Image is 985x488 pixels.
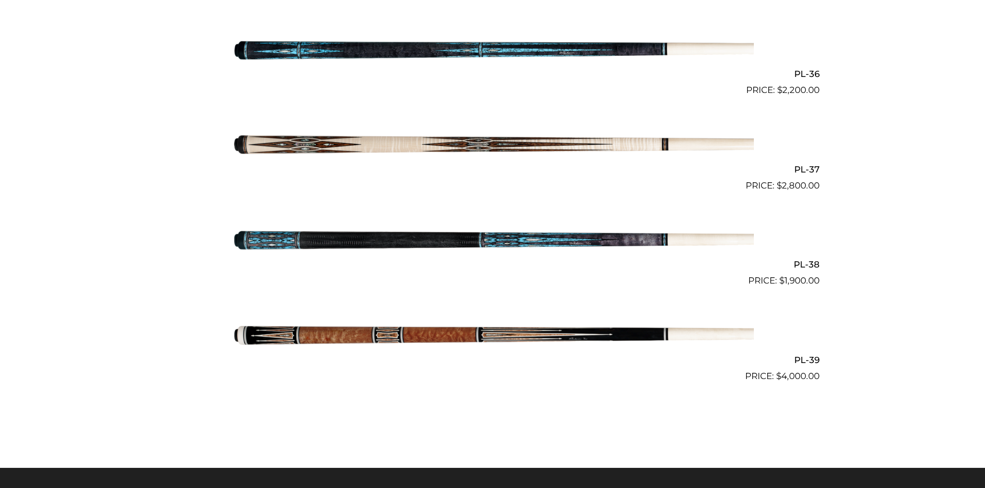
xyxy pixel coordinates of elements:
h2: PL-36 [166,65,820,84]
img: PL-37 [232,101,754,188]
bdi: 2,800.00 [777,180,820,191]
a: PL-39 $4,000.00 [166,292,820,383]
a: PL-36 $2,200.00 [166,6,820,97]
h2: PL-39 [166,350,820,369]
span: $ [777,180,782,191]
img: PL-39 [232,292,754,379]
a: PL-38 $1,900.00 [166,197,820,288]
h2: PL-38 [166,255,820,274]
span: $ [777,85,782,95]
span: $ [779,275,784,286]
h2: PL-37 [166,160,820,179]
bdi: 1,900.00 [779,275,820,286]
bdi: 2,200.00 [777,85,820,95]
a: PL-37 $2,800.00 [166,101,820,192]
bdi: 4,000.00 [776,371,820,381]
span: $ [776,371,781,381]
img: PL-38 [232,197,754,284]
img: PL-36 [232,6,754,93]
